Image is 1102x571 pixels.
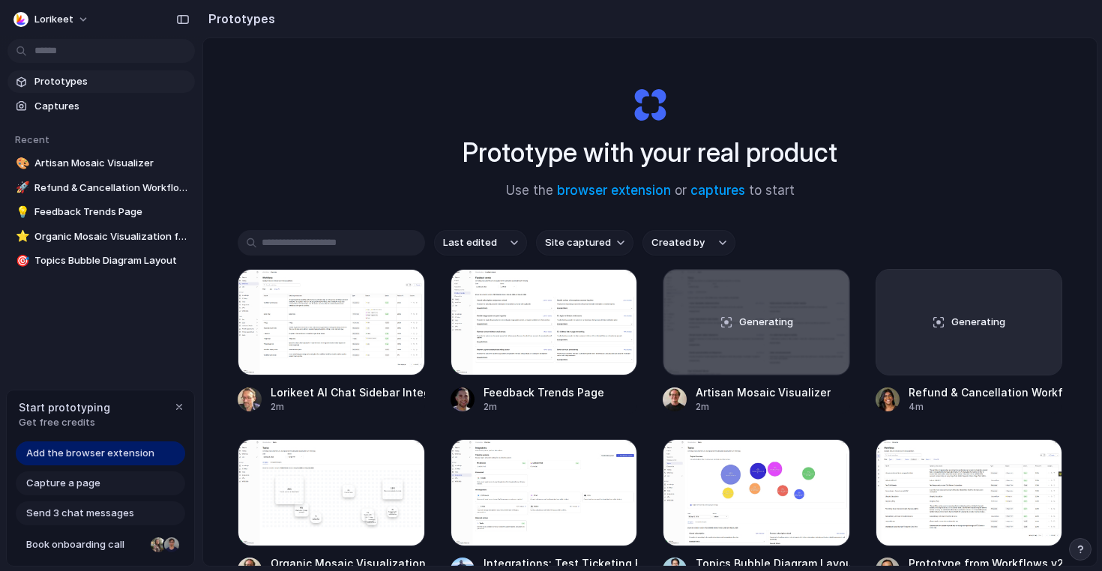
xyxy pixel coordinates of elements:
span: Prototypes [34,74,189,89]
a: Add the browser extension [16,441,185,465]
div: ⭐ [16,228,26,245]
div: 🚀 [16,179,26,196]
span: Topics Bubble Diagram Layout [34,253,189,268]
a: Feedback Trends PageFeedback Trends Page2m [451,269,638,414]
div: 4m [909,400,1063,414]
div: Prototype from Workflows v2 [909,555,1063,571]
div: Artisan Mosaic Visualizer [696,384,831,400]
span: Use the or to start [506,181,795,201]
span: Refund & Cancellation Workflow Enhancer [34,181,189,196]
button: 🚀 [13,181,28,196]
a: Artisan Mosaic VisualizerGeneratingArtisan Mosaic Visualizer2m [663,269,850,414]
a: 🎯Topics Bubble Diagram Layout [7,250,195,272]
div: 🎯 [16,253,26,270]
button: 🎯 [13,253,28,268]
a: 🎨Artisan Mosaic Visualizer [7,152,195,175]
button: ⭐ [13,229,28,244]
button: 💡 [13,205,28,220]
button: Last edited [434,230,527,256]
div: Christian Iacullo [163,536,181,554]
div: 🎨 [16,155,26,172]
span: Send 3 chat messages [26,506,134,521]
a: ⭐Organic Mosaic Visualization for Topics [7,226,195,248]
a: browser extension [557,183,671,198]
span: Recent [15,133,49,145]
span: Book onboarding call [26,537,145,552]
h1: Prototype with your real product [463,133,837,172]
div: 2m [696,400,831,414]
a: 🚀Refund & Cancellation Workflow Enhancer [7,177,195,199]
div: Topics Bubble Diagram Layout [696,555,850,571]
a: Prototypes [7,70,195,93]
a: Book onboarding call [16,533,185,557]
span: Capture a page [26,476,100,491]
a: Captures [7,95,195,118]
span: Get free credits [19,415,110,430]
span: Captures [34,99,189,114]
div: 2m [484,400,604,414]
span: Add the browser extension [26,446,154,461]
div: 💡 [16,204,26,221]
button: Created by [642,230,735,256]
button: Site captured [536,230,633,256]
h2: Prototypes [202,10,275,28]
button: Lorikeet [7,7,97,31]
span: Created by [651,235,705,250]
div: Nicole Kubica [149,536,167,554]
span: Artisan Mosaic Visualizer [34,156,189,171]
span: Last edited [443,235,497,250]
span: Lorikeet [34,12,73,27]
span: Organic Mosaic Visualization for Topics [34,229,189,244]
span: Generating [739,315,793,330]
span: Site captured [545,235,611,250]
div: 2m [271,400,425,414]
div: Integrations: Test Ticketing Button [484,555,638,571]
span: Start prototyping [19,399,110,415]
div: Organic Mosaic Visualization for Topics [271,555,425,571]
span: Feedback Trends Page [34,205,189,220]
div: Lorikeet AI Chat Sidebar Integration [271,384,425,400]
button: 🎨 [13,156,28,171]
a: 💡Feedback Trends Page [7,201,195,223]
div: Feedback Trends Page [484,384,604,400]
a: Lorikeet AI Chat Sidebar IntegrationLorikeet AI Chat Sidebar Integration2m [238,269,425,414]
span: Generating [951,315,1005,330]
a: GeneratingRefund & Cancellation Workflow Enhancer4m [876,269,1063,414]
div: Refund & Cancellation Workflow Enhancer [909,384,1063,400]
a: captures [690,183,745,198]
